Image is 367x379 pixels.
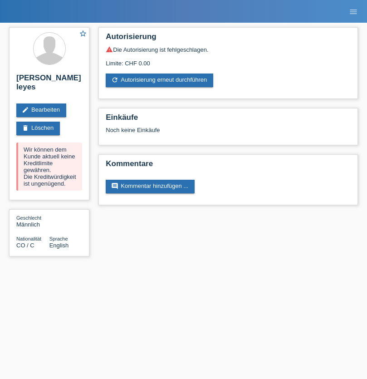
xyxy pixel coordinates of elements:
span: English [49,242,69,249]
i: delete [22,124,29,132]
h2: [PERSON_NAME] leyes [16,74,82,96]
h2: Kommentare [106,159,351,173]
i: warning [106,46,113,53]
i: refresh [111,76,118,84]
span: Geschlecht [16,215,41,221]
a: star_border [79,30,87,39]
span: Nationalität [16,236,41,241]
div: Wir können dem Kunde aktuell keine Kreditlimite gewähren. Die Kreditwürdigkeit ist ungenügend. [16,143,82,191]
a: commentKommentar hinzufügen ... [106,180,195,193]
a: refreshAutorisierung erneut durchführen [106,74,213,87]
div: Die Autorisierung ist fehlgeschlagen. [106,46,351,53]
a: menu [344,9,362,14]
div: Männlich [16,214,49,228]
i: comment [111,182,118,190]
span: Kolumbien / C / 27.08.2020 [16,242,34,249]
a: deleteLöschen [16,122,60,135]
div: Limite: CHF 0.00 [106,53,351,67]
i: menu [349,7,358,16]
i: edit [22,106,29,113]
h2: Einkäufe [106,113,351,127]
span: Sprache [49,236,68,241]
a: editBearbeiten [16,103,66,117]
i: star_border [79,30,87,38]
div: Noch keine Einkäufe [106,127,351,140]
h2: Autorisierung [106,32,351,46]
